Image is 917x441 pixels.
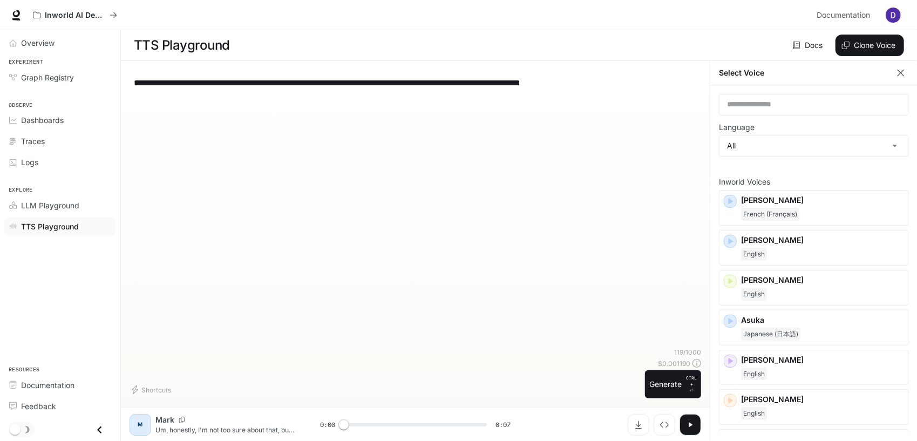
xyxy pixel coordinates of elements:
button: Inspect [654,414,675,436]
a: Documentation [4,376,116,395]
p: [PERSON_NAME] [741,195,904,206]
a: LLM Playground [4,196,116,215]
span: Documentation [21,379,74,391]
a: Docs [791,35,827,56]
span: Feedback [21,401,56,412]
span: Dark mode toggle [10,423,21,435]
button: User avatar [882,4,904,26]
img: User avatar [886,8,901,23]
a: Feedback [4,397,116,416]
p: ⏎ [686,375,697,394]
span: 0:00 [320,419,335,430]
p: CTRL + [686,375,697,388]
span: Logs [21,157,38,168]
p: Mark [155,415,174,425]
p: [PERSON_NAME] [741,394,904,405]
div: M [132,416,149,433]
span: TTS Playground [21,221,79,232]
p: $ 0.001190 [658,359,690,368]
span: Traces [21,135,45,147]
p: Asuka [741,315,904,325]
span: Graph Registry [21,72,74,83]
p: 119 / 1000 [674,348,701,357]
h1: TTS Playground [134,35,230,56]
a: Dashboards [4,111,116,130]
span: LLM Playground [21,200,79,211]
span: English [741,288,767,301]
span: French (Français) [741,208,799,221]
div: All [719,135,908,156]
p: Um, honestly, I'm not too sure about that, but, uh, I kinda remember hearing something about it o... [155,425,294,435]
p: [PERSON_NAME] [741,355,904,365]
p: Inworld AI Demos [45,11,105,20]
p: Language [719,124,755,131]
button: Clone Voice [836,35,904,56]
button: Download audio [628,414,649,436]
p: Inworld Voices [719,178,909,186]
p: [PERSON_NAME] [741,235,904,246]
a: Logs [4,153,116,172]
button: Shortcuts [130,381,175,398]
button: GenerateCTRL +⏎ [645,370,701,398]
span: English [741,248,767,261]
a: Traces [4,132,116,151]
button: Copy Voice ID [174,417,189,423]
span: English [741,368,767,381]
a: Documentation [812,4,878,26]
a: Graph Registry [4,68,116,87]
span: English [741,407,767,420]
a: Overview [4,33,116,52]
p: [PERSON_NAME] [741,275,904,286]
span: Overview [21,37,55,49]
span: Japanese (日本語) [741,328,800,341]
span: 0:07 [495,419,511,430]
button: Close drawer [87,419,112,441]
a: TTS Playground [4,217,116,236]
button: All workspaces [28,4,122,26]
span: Documentation [817,9,870,22]
span: Dashboards [21,114,64,126]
